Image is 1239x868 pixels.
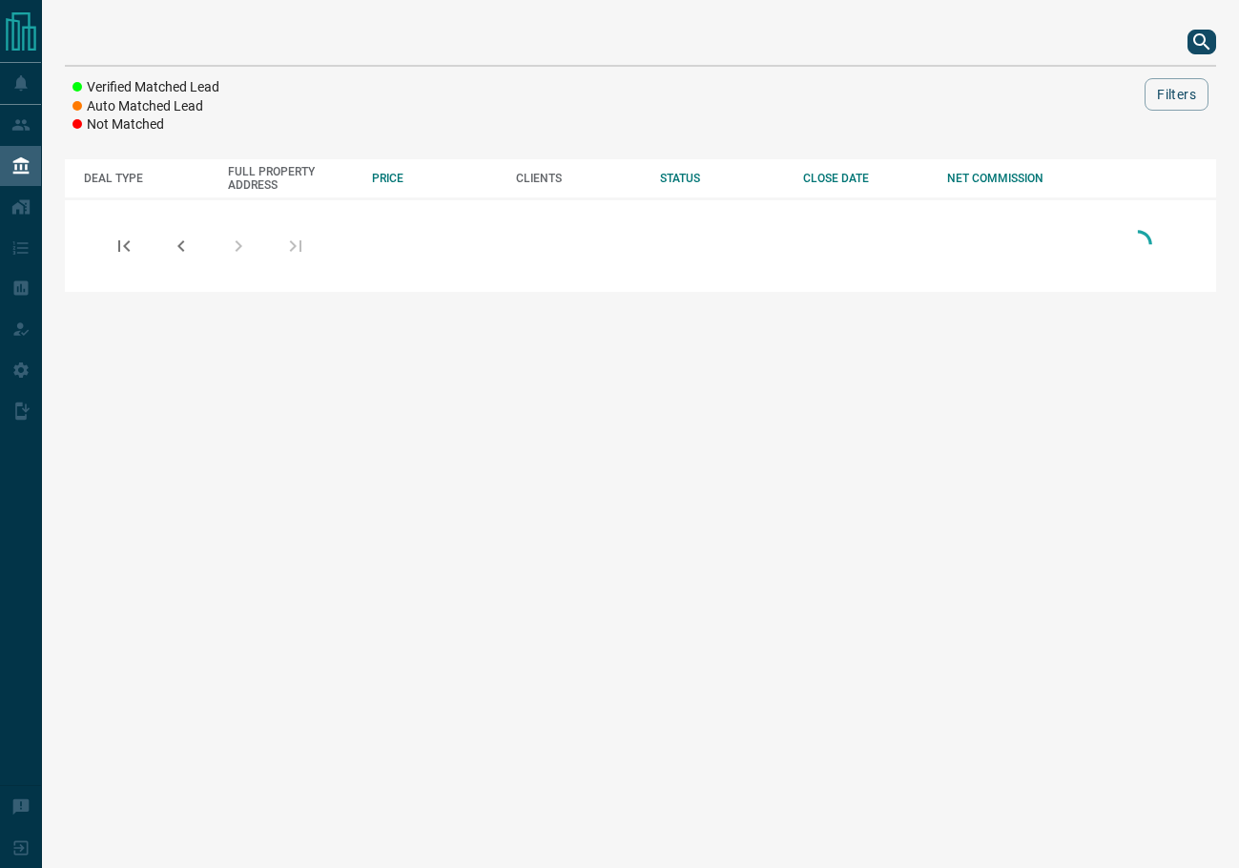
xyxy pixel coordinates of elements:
[803,172,928,185] div: CLOSE DATE
[947,172,1072,185] div: NET COMMISSION
[72,78,219,97] li: Verified Matched Lead
[1145,78,1208,111] button: Filters
[372,172,497,185] div: PRICE
[72,115,219,134] li: Not Matched
[1187,30,1216,54] button: search button
[228,165,353,192] div: FULL PROPERTY ADDRESS
[516,172,641,185] div: CLIENTS
[72,97,219,116] li: Auto Matched Lead
[660,172,785,185] div: STATUS
[84,172,209,185] div: DEAL TYPE
[1119,225,1157,266] div: Loading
